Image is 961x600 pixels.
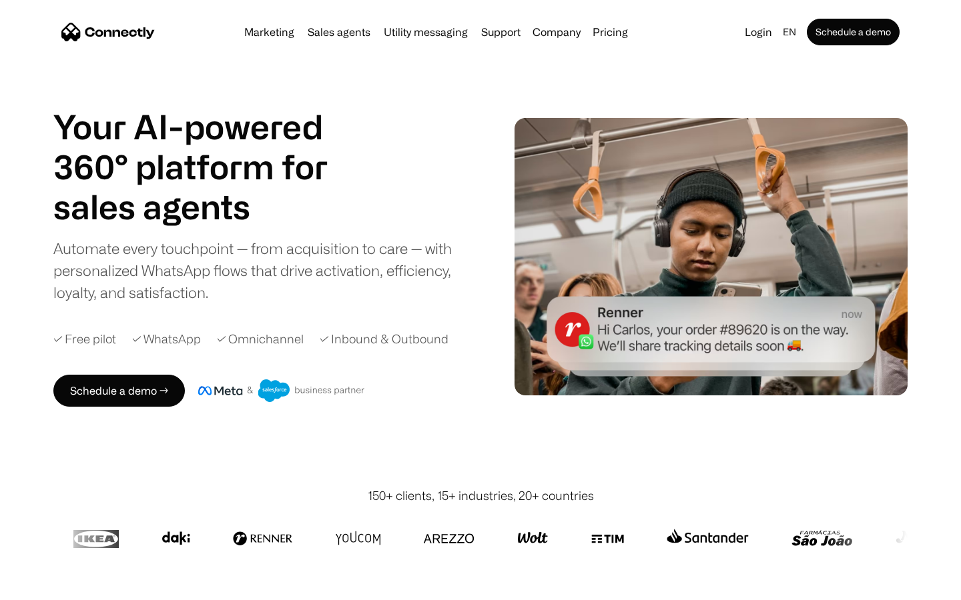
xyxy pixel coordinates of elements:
[53,187,360,227] div: carousel
[53,107,360,187] h1: Your AI-powered 360° platform for
[783,23,796,41] div: en
[53,187,360,227] h1: sales agents
[368,487,594,505] div: 150+ clients, 15+ industries, 20+ countries
[53,187,360,227] div: 1 of 4
[53,330,116,348] div: ✓ Free pilot
[378,27,473,37] a: Utility messaging
[132,330,201,348] div: ✓ WhatsApp
[777,23,804,41] div: en
[529,23,585,41] div: Company
[198,379,365,402] img: Meta and Salesforce business partner badge.
[13,575,80,595] aside: Language selected: English
[302,27,376,37] a: Sales agents
[320,330,448,348] div: ✓ Inbound & Outbound
[61,22,155,42] a: home
[739,23,777,41] a: Login
[27,577,80,595] ul: Language list
[53,375,185,407] a: Schedule a demo →
[476,27,526,37] a: Support
[217,330,304,348] div: ✓ Omnichannel
[53,237,474,303] div: Automate every touchpoint — from acquisition to care — with personalized WhatsApp flows that driv...
[807,19,900,45] a: Schedule a demo
[533,23,581,41] div: Company
[587,27,633,37] a: Pricing
[239,27,300,37] a: Marketing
